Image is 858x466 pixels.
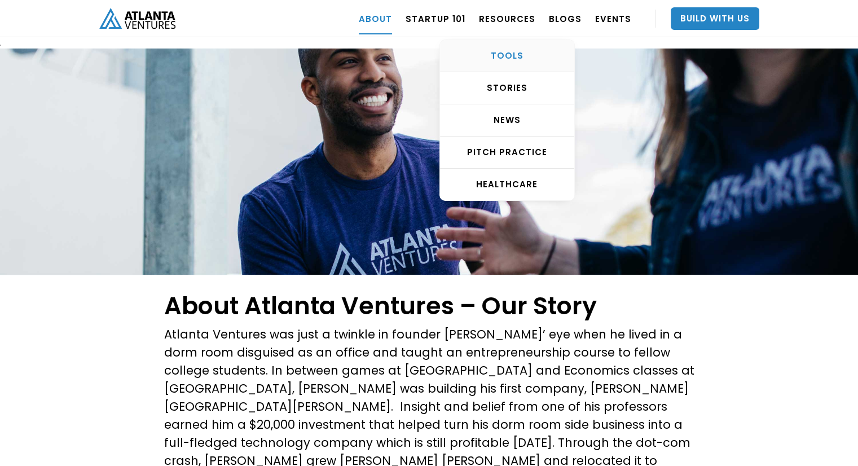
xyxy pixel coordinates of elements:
a: BLOGS [549,3,582,34]
div: Pitch Practice [440,147,574,158]
div: NEWS [440,115,574,126]
a: Pitch Practice [440,137,574,169]
a: Build With Us [671,7,759,30]
div: STORIES [440,82,574,94]
a: ABOUT [359,3,392,34]
a: HEALTHCARE [440,169,574,200]
a: STORIES [440,72,574,104]
a: Startup 101 [406,3,465,34]
a: RESOURCES [479,3,535,34]
div: TOOLS [440,50,574,61]
a: NEWS [440,104,574,137]
h1: About Atlanta Ventures – Our Story [164,292,694,320]
div: HEALTHCARE [440,179,574,190]
a: TOOLS [440,40,574,72]
a: EVENTS [595,3,631,34]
